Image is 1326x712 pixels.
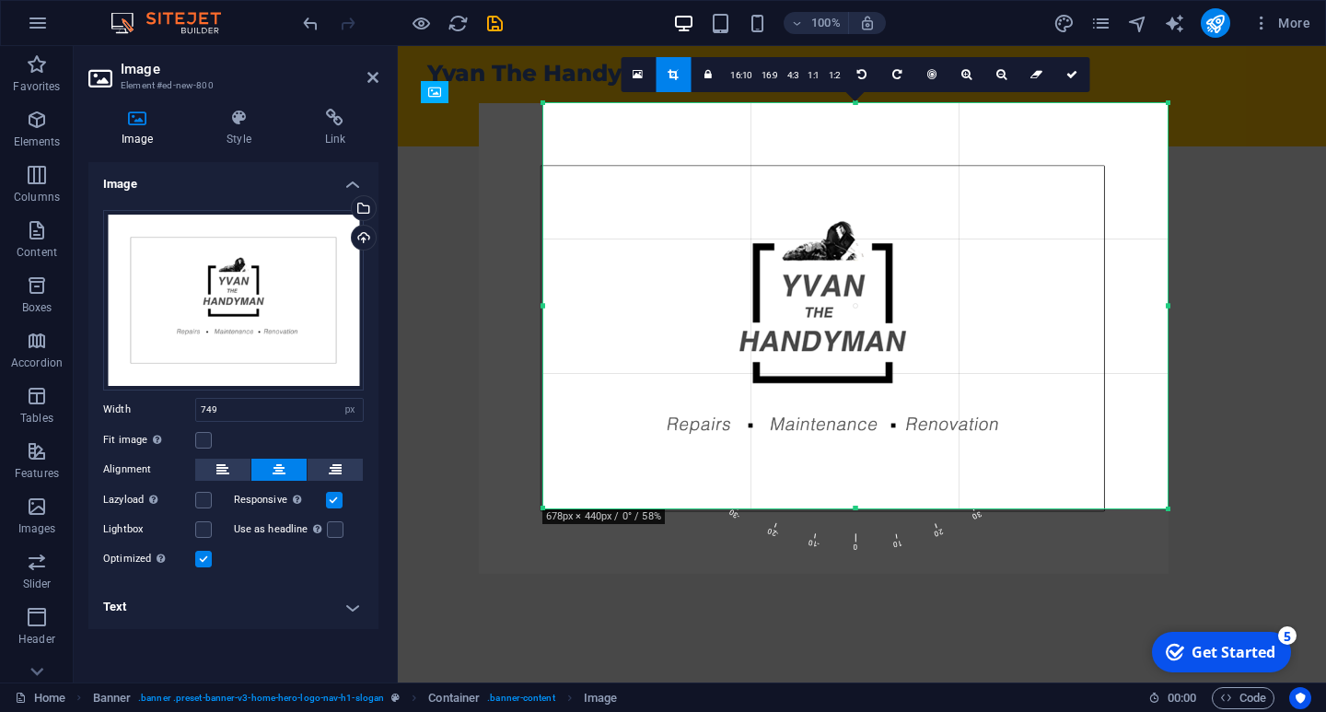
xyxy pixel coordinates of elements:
i: Reload page [448,13,469,34]
label: Lightbox [103,519,195,541]
p: Favorites [13,79,60,94]
p: Tables [20,411,53,426]
a: Rotate left 90° [844,57,879,92]
label: Responsive [234,489,326,511]
h4: Link [292,109,378,147]
label: Optimized [103,548,195,570]
span: Click to select. Double-click to edit [428,687,480,709]
h6: 100% [811,12,841,34]
span: Click to select. Double-click to edit [584,687,617,709]
label: Fit image [103,429,195,451]
h4: Image [88,162,378,195]
i: Publish [1204,13,1226,34]
a: Zoom in [949,57,984,92]
button: publish [1201,8,1230,38]
button: text_generator [1164,12,1186,34]
i: This element is a customizable preset [391,693,400,703]
img: Editor Logo [106,12,244,34]
div: Get Started [50,18,134,38]
div: 678px × 440px / 0° / 58% [542,509,665,524]
span: 00 00 [1168,687,1196,709]
a: 4:3 [783,58,804,93]
p: Accordion [11,356,63,370]
button: Click here to leave preview mode and continue editing [410,12,432,34]
i: Navigator [1127,13,1148,34]
label: Alignment [103,459,195,481]
h4: Text [88,585,378,629]
i: AI Writer [1164,13,1185,34]
label: Use as headline [234,519,327,541]
button: Code [1212,687,1274,709]
p: Content [17,245,57,260]
button: undo [299,12,321,34]
a: Center [914,57,949,92]
a: 1:2 [824,58,845,93]
div: HandymanBusinessCardRecto-TN5-YoeX6oQcP4WcK0mR0Q.png [103,210,364,391]
div: Get Started 5 items remaining, 0% complete [10,7,149,48]
p: Boxes [22,300,52,315]
a: 16:9 [757,58,783,93]
p: Slider [23,577,52,591]
i: Pages (Ctrl+Alt+S) [1090,13,1111,34]
a: Crop mode [656,57,691,92]
h4: Style [193,109,291,147]
a: Click to cancel selection. Double-click to open Pages [15,687,65,709]
a: Rotate right 90° [879,57,914,92]
span: Click to select. Double-click to edit [93,687,132,709]
button: reload [447,12,469,34]
div: 5 [136,2,155,20]
span: . banner .preset-banner-v3-home-hero-logo-nav-h1-slogan [138,687,384,709]
span: : [1181,691,1183,705]
span: 0 [845,305,867,554]
nav: breadcrumb [93,687,618,709]
a: Zoom out [984,57,1019,92]
button: More [1245,8,1318,38]
button: pages [1090,12,1112,34]
a: 16:10 [726,58,757,93]
a: Select files from the file manager, stock photos, or upload file(s) [621,57,656,92]
i: Design (Ctrl+Alt+Y) [1053,13,1075,34]
a: Keep aspect ratio [691,57,726,92]
p: Columns [14,190,60,204]
button: 100% [784,12,849,34]
span: More [1252,14,1310,32]
h6: Session time [1148,687,1197,709]
p: Images [18,521,56,536]
label: Lazyload [103,489,195,511]
p: Header [18,632,55,647]
h4: Image [88,109,193,147]
span: Code [1220,687,1266,709]
a: Reset [1019,57,1054,92]
h3: Element #ed-new-800 [121,77,342,94]
i: Save (Ctrl+S) [484,13,506,34]
a: Confirm [1054,57,1089,92]
a: 1:1 [803,58,824,93]
i: On resize automatically adjust zoom level to fit chosen device. [859,15,876,31]
i: Undo: Change orientation (Ctrl+Z) [300,13,321,34]
p: Elements [14,134,61,149]
button: design [1053,12,1076,34]
p: Features [15,466,59,481]
button: navigator [1127,12,1149,34]
label: Width [103,404,195,414]
button: Usercentrics [1289,687,1311,709]
h2: Image [121,61,378,77]
button: save [483,12,506,34]
span: . banner-content [487,687,554,709]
